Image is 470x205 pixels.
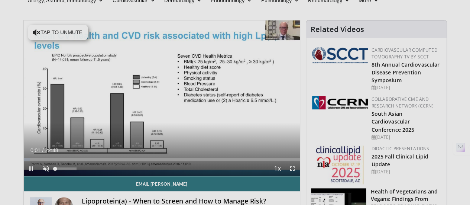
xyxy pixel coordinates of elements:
[372,134,441,141] div: [DATE]
[316,145,364,185] img: d65bce67-f81a-47c5-b47d-7b8806b59ca8.jpg.150x105_q85_autocrop_double_scale_upscale_version-0.2.jpg
[372,61,440,84] a: 8th Annual Cardiovascular Disease Prevention Symposium
[24,176,300,191] a: Email [PERSON_NAME]
[55,167,77,170] div: Volume Level
[311,25,364,34] h4: Related Videos
[24,158,300,161] div: Progress Bar
[372,96,434,109] a: Collaborative CME and Research Network (CCRN)
[312,47,368,63] img: 51a70120-4f25-49cc-93a4-67582377e75f.png.150x105_q85_autocrop_double_scale_upscale_version-0.2.png
[285,161,300,176] button: Fullscreen
[30,147,40,153] span: 0:01
[45,147,58,153] span: 22:48
[372,145,441,152] div: Didactic Presentations
[39,161,54,176] button: Unmute
[312,96,368,109] img: a04ee3ba-8487-4636-b0fb-5e8d268f3737.png.150x105_q85_autocrop_double_scale_upscale_version-0.2.png
[24,161,39,176] button: Pause
[372,169,441,175] div: [DATE]
[270,161,285,176] button: Playback Rate
[28,25,88,40] button: Tap to unmute
[24,20,300,176] video-js: Video Player
[372,153,428,168] a: 2025 Fall Clinical Lipid Update
[372,47,438,60] a: Cardiovascular Computed Tomography TV by SCCT
[372,110,415,133] a: South Asian Cardiovascular Conference 2025
[372,84,441,91] div: [DATE]
[42,147,44,153] span: /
